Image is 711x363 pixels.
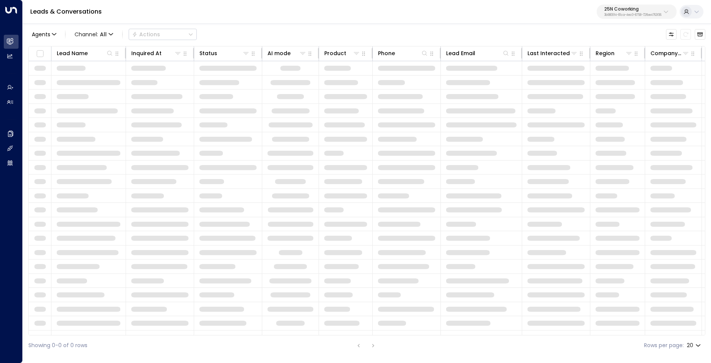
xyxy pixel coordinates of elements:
[28,29,59,40] button: Agents
[72,29,116,40] button: Channel:All
[446,49,475,58] div: Lead Email
[527,49,570,58] div: Last Interacted
[199,49,217,58] div: Status
[604,14,661,17] p: 3b9800f4-81ca-4ec0-8758-72fbe4763f36
[446,49,510,58] div: Lead Email
[32,32,50,37] span: Agents
[57,49,114,58] div: Lead Name
[129,29,197,40] div: Button group with a nested menu
[596,49,633,58] div: Region
[695,29,705,40] button: Archived Leads
[650,49,689,58] div: Company Name
[604,7,661,11] p: 25N Coworking
[644,341,684,349] label: Rows per page:
[100,31,107,37] span: All
[129,29,197,40] button: Actions
[57,49,88,58] div: Lead Name
[680,29,691,40] span: Refresh
[131,49,182,58] div: Inquired At
[597,5,677,19] button: 25N Coworking3b9800f4-81ca-4ec0-8758-72fbe4763f36
[131,49,162,58] div: Inquired At
[268,49,291,58] div: AI mode
[324,49,360,58] div: Product
[378,49,395,58] div: Phone
[268,49,306,58] div: AI mode
[30,7,102,16] a: Leads & Conversations
[199,49,250,58] div: Status
[72,29,116,40] span: Channel:
[378,49,428,58] div: Phone
[324,49,346,58] div: Product
[527,49,578,58] div: Last Interacted
[28,341,87,349] div: Showing 0-0 of 0 rows
[596,49,615,58] div: Region
[354,341,378,350] nav: pagination navigation
[687,340,702,351] div: 20
[132,31,160,38] div: Actions
[666,29,677,40] button: Customize
[650,49,682,58] div: Company Name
